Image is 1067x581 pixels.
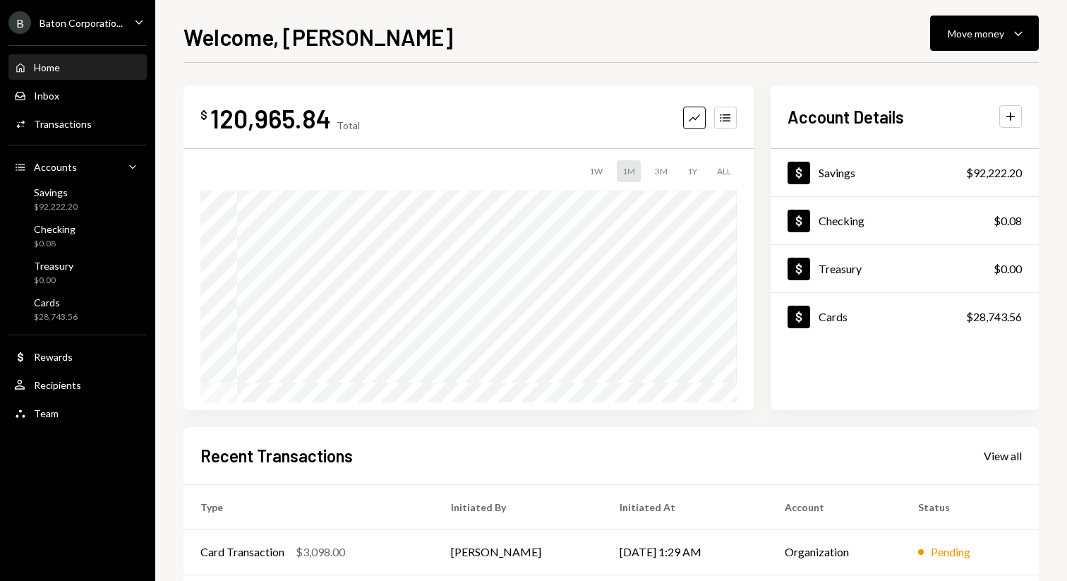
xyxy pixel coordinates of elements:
[34,161,77,173] div: Accounts
[930,16,1039,51] button: Move money
[8,83,147,108] a: Inbox
[994,212,1022,229] div: $0.08
[337,119,360,131] div: Total
[8,154,147,179] a: Accounts
[901,484,1039,529] th: Status
[34,201,78,213] div: $92,222.20
[183,23,453,51] h1: Welcome, [PERSON_NAME]
[434,484,603,529] th: Initiated By
[34,61,60,73] div: Home
[994,260,1022,277] div: $0.00
[34,238,76,250] div: $0.08
[8,111,147,136] a: Transactions
[788,105,904,128] h2: Account Details
[771,293,1039,340] a: Cards$28,743.56
[768,529,901,575] td: Organization
[34,379,81,391] div: Recipients
[8,54,147,80] a: Home
[819,262,862,275] div: Treasury
[8,372,147,397] a: Recipients
[984,448,1022,463] a: View all
[649,160,673,182] div: 3M
[210,102,331,134] div: 120,965.84
[34,351,73,363] div: Rewards
[966,164,1022,181] div: $92,222.20
[617,160,641,182] div: 1M
[931,544,970,561] div: Pending
[8,292,147,326] a: Cards$28,743.56
[34,297,78,309] div: Cards
[34,223,76,235] div: Checking
[603,529,768,575] td: [DATE] 1:29 AM
[40,17,123,29] div: Baton Corporatio...
[948,26,1004,41] div: Move money
[8,344,147,369] a: Rewards
[984,449,1022,463] div: View all
[34,311,78,323] div: $28,743.56
[711,160,737,182] div: ALL
[8,256,147,289] a: Treasury$0.00
[200,544,284,561] div: Card Transaction
[8,400,147,426] a: Team
[603,484,768,529] th: Initiated At
[296,544,345,561] div: $3,098.00
[34,90,59,102] div: Inbox
[200,108,207,122] div: $
[771,245,1039,292] a: Treasury$0.00
[819,166,855,179] div: Savings
[34,118,92,130] div: Transactions
[34,275,73,287] div: $0.00
[8,182,147,216] a: Savings$92,222.20
[34,186,78,198] div: Savings
[34,260,73,272] div: Treasury
[200,444,353,467] h2: Recent Transactions
[771,149,1039,196] a: Savings$92,222.20
[682,160,703,182] div: 1Y
[819,214,864,227] div: Checking
[768,484,901,529] th: Account
[584,160,608,182] div: 1W
[8,219,147,253] a: Checking$0.08
[771,197,1039,244] a: Checking$0.08
[434,529,603,575] td: [PERSON_NAME]
[8,11,31,34] div: B
[966,309,1022,325] div: $28,743.56
[819,310,848,323] div: Cards
[183,484,434,529] th: Type
[34,407,59,419] div: Team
